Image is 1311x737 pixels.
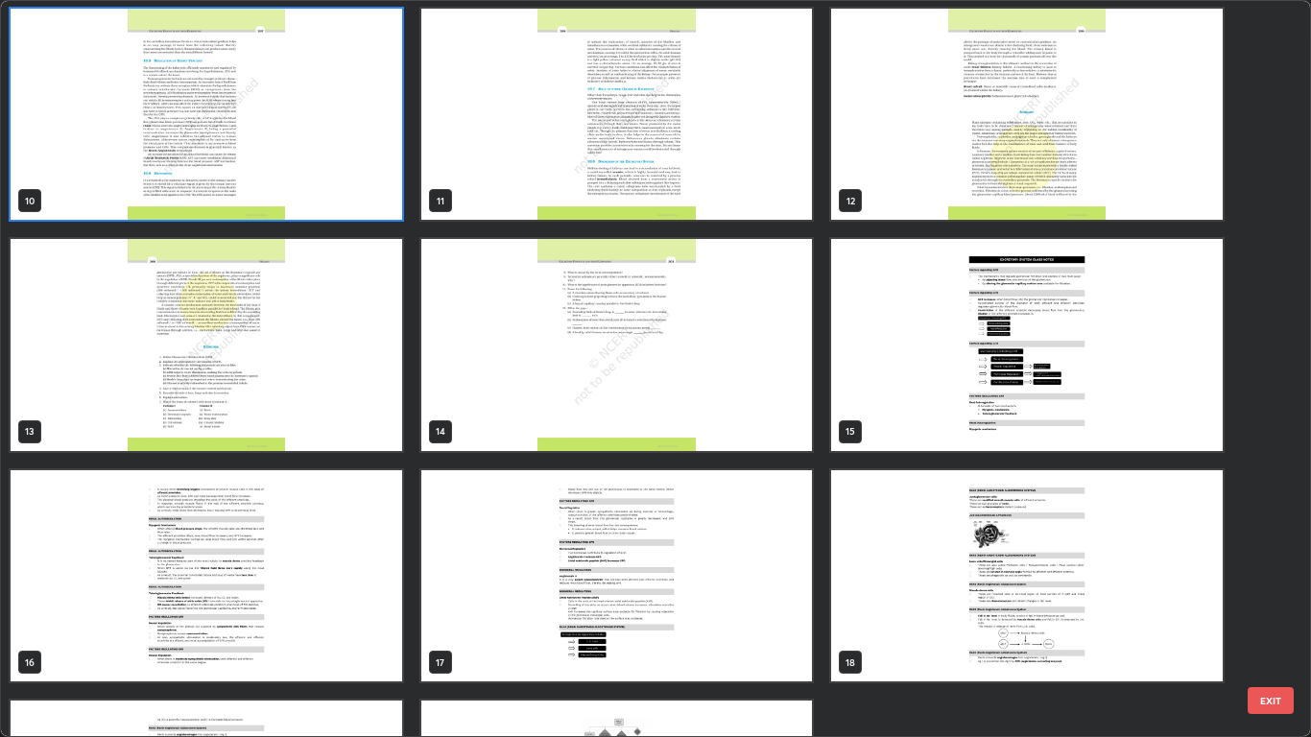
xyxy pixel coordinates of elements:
[11,9,402,221] img: 1690373734N77FXP.pdf
[832,470,1224,682] img: 1702523543C4QZB4.pdf
[832,9,1224,221] img: 1690373734N77FXP.pdf
[832,239,1224,451] img: 1702523543C4QZB4.pdf
[421,9,813,221] img: 1690373734N77FXP.pdf
[421,239,813,451] img: 1690373734N77FXP.pdf
[1248,687,1294,714] button: EXIT
[11,470,402,682] img: 1702523543C4QZB4.pdf
[1,1,1275,736] div: grid
[421,470,813,682] img: 1702523543C4QZB4.pdf
[11,239,402,451] img: 1690373734N77FXP.pdf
